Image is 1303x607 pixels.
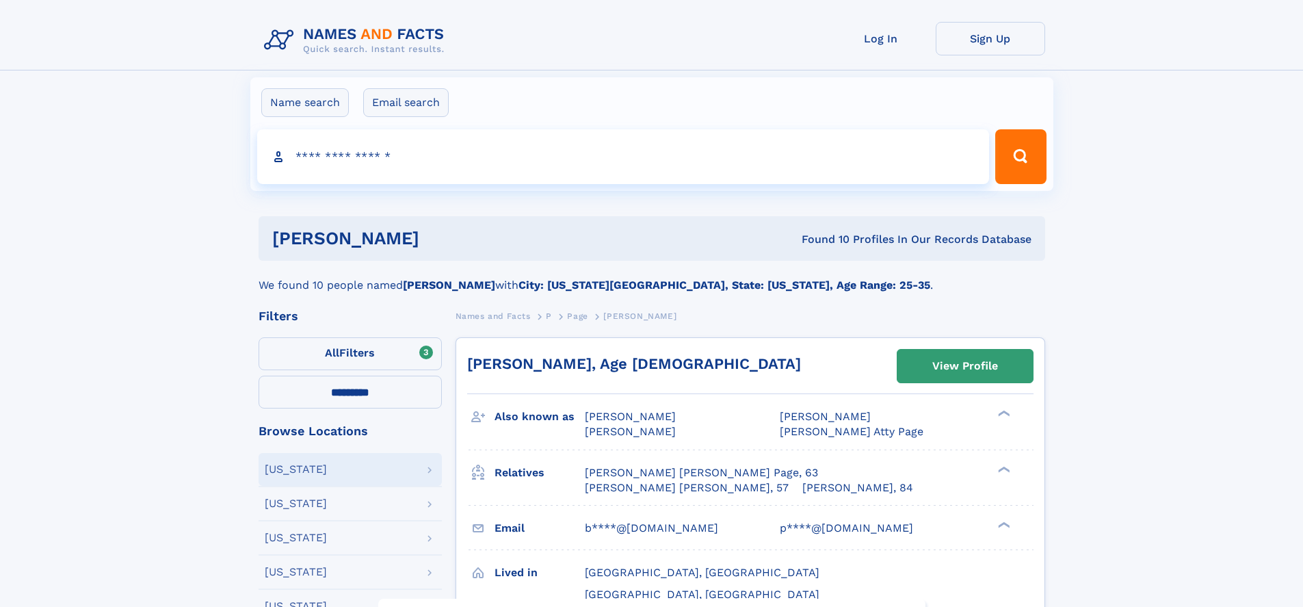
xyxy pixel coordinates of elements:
a: [PERSON_NAME], Age [DEMOGRAPHIC_DATA] [467,355,801,372]
a: Page [567,307,588,324]
b: [PERSON_NAME] [403,279,495,292]
div: Filters [259,310,442,322]
label: Filters [259,337,442,370]
input: search input [257,129,990,184]
div: [US_STATE] [265,498,327,509]
div: ❯ [995,465,1011,474]
span: [PERSON_NAME] Atty Page [780,425,923,438]
span: [PERSON_NAME] [585,425,676,438]
a: [PERSON_NAME] [PERSON_NAME] Page, 63 [585,465,818,480]
a: Log In [826,22,936,55]
h3: Relatives [495,461,585,485]
span: P [546,311,552,321]
label: Name search [261,88,349,117]
span: [PERSON_NAME] [780,410,871,423]
b: City: [US_STATE][GEOGRAPHIC_DATA], State: [US_STATE], Age Range: 25-35 [518,279,930,292]
h1: [PERSON_NAME] [272,230,611,247]
img: Logo Names and Facts [259,22,456,59]
a: Names and Facts [456,307,531,324]
div: ❯ [995,409,1011,418]
div: [US_STATE] [265,532,327,543]
button: Search Button [995,129,1046,184]
a: P [546,307,552,324]
div: [US_STATE] [265,567,327,578]
div: Browse Locations [259,425,442,437]
div: [US_STATE] [265,464,327,475]
h3: Email [495,517,585,540]
h3: Also known as [495,405,585,428]
div: We found 10 people named with . [259,261,1045,294]
div: View Profile [932,350,998,382]
a: [PERSON_NAME], 84 [802,480,913,495]
a: Sign Up [936,22,1045,55]
span: [PERSON_NAME] [585,410,676,423]
span: [GEOGRAPHIC_DATA], [GEOGRAPHIC_DATA] [585,566,819,579]
h3: Lived in [495,561,585,584]
span: All [325,346,339,359]
span: [GEOGRAPHIC_DATA], [GEOGRAPHIC_DATA] [585,588,819,601]
label: Email search [363,88,449,117]
span: Page [567,311,588,321]
a: View Profile [897,350,1033,383]
div: Found 10 Profiles In Our Records Database [610,232,1031,247]
a: [PERSON_NAME] [PERSON_NAME], 57 [585,480,789,495]
span: [PERSON_NAME] [603,311,676,321]
div: ❯ [995,520,1011,529]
